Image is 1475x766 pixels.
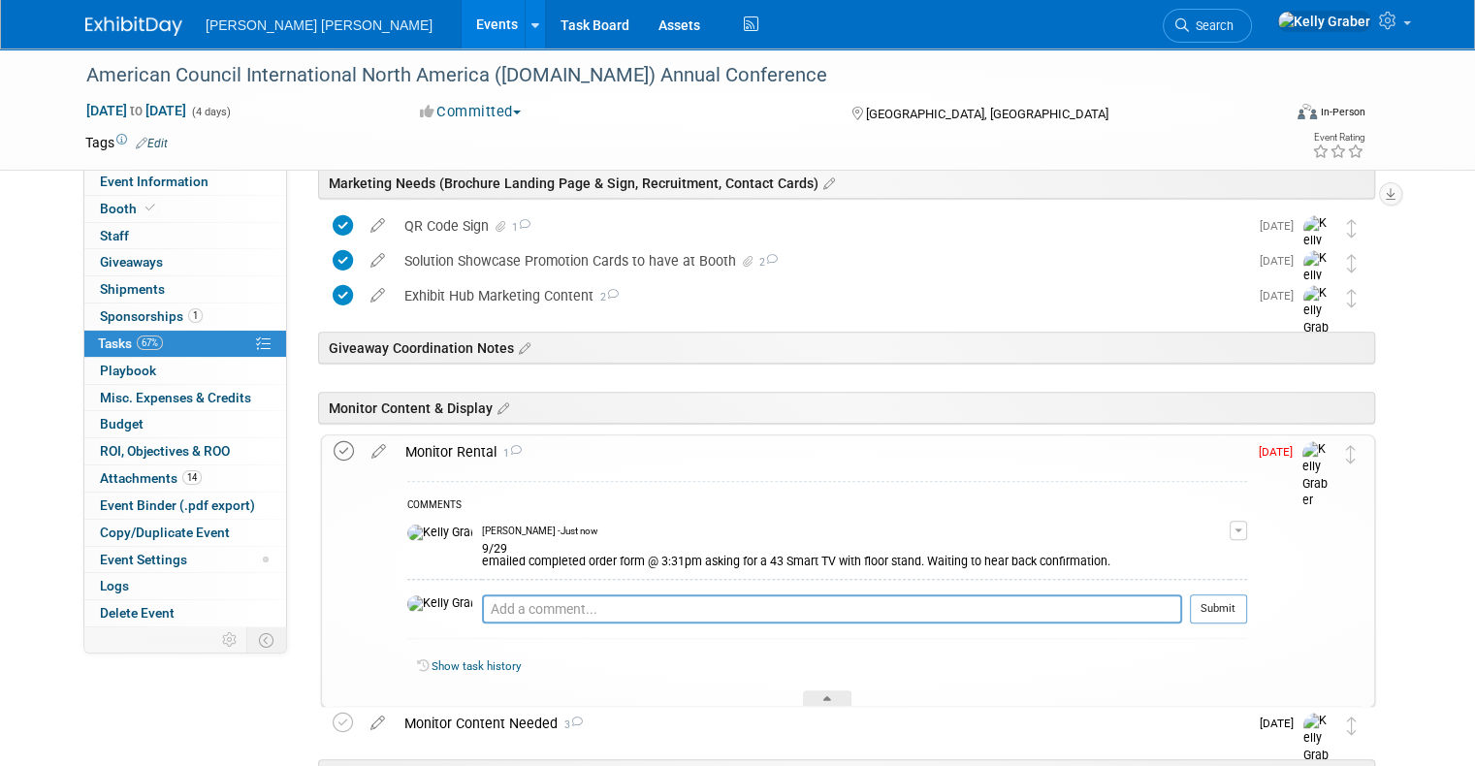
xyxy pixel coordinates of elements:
span: Attachments [100,470,202,486]
img: Kelly Graber [1303,250,1332,319]
a: edit [361,715,395,732]
a: edit [361,287,395,304]
a: Shipments [84,276,286,303]
i: Move task [1347,219,1357,238]
span: Copy/Duplicate Event [100,525,230,540]
img: Format-Inperson.png [1298,104,1317,119]
td: Personalize Event Tab Strip [213,627,247,653]
span: 67% [137,335,163,350]
span: Tasks [98,335,163,351]
a: edit [362,443,396,461]
a: Event Binder (.pdf export) [84,493,286,519]
span: [DATE] [1260,254,1303,268]
span: Budget [100,416,144,431]
a: Sponsorships1 [84,303,286,330]
span: Logs [100,578,129,593]
a: edit [361,252,395,270]
span: Staff [100,228,129,243]
a: Tasks67% [84,331,286,357]
img: Kelly Graber [407,595,472,613]
span: Playbook [100,363,156,378]
div: Monitor Content & Display [318,392,1375,424]
div: Event Rating [1312,133,1364,143]
a: Search [1163,9,1252,43]
i: Booth reservation complete [145,203,155,213]
a: ROI, Objectives & ROO [84,438,286,464]
a: Edit sections [493,398,509,417]
div: QR Code Sign [395,209,1248,242]
div: In-Person [1320,105,1365,119]
span: Event Information [100,174,208,189]
i: Move task [1347,254,1357,272]
div: American Council International North America ([DOMAIN_NAME]) Annual Conference [80,58,1257,93]
span: 2 [593,291,619,303]
span: [GEOGRAPHIC_DATA], [GEOGRAPHIC_DATA] [866,107,1108,121]
span: 14 [182,470,202,485]
div: Monitor Rental [396,435,1247,468]
span: [DATE] [1260,289,1303,303]
a: Show task history [432,659,521,673]
td: Toggle Event Tabs [247,627,287,653]
a: Giveaways [84,249,286,275]
td: Tags [85,133,168,152]
div: Event Format [1176,101,1365,130]
img: Kelly Graber [1302,441,1331,510]
img: Kelly Graber [1303,215,1332,284]
span: [DATE] [1259,445,1302,459]
span: Delete Event [100,605,175,621]
div: Exhibit Hub Marketing Content [395,279,1248,312]
span: 1 [188,308,203,323]
span: ROI, Objectives & ROO [100,443,230,459]
span: [PERSON_NAME] - Just now [482,525,597,538]
img: Kelly Graber [1277,11,1371,32]
span: Shipments [100,281,165,297]
span: Sponsorships [100,308,203,324]
div: Solution Showcase Promotion Cards to have at Booth [395,244,1248,277]
img: Kelly Graber [407,525,472,542]
a: Edit sections [514,337,530,357]
span: Modified Layout [263,557,269,562]
img: Kelly Graber [1303,285,1332,354]
span: Event Settings [100,552,187,567]
button: Submit [1190,594,1247,623]
i: Move task [1347,289,1357,307]
span: Booth [100,201,159,216]
i: Move task [1346,445,1356,463]
a: Attachments14 [84,465,286,492]
span: Giveaways [100,254,163,270]
span: [PERSON_NAME] [PERSON_NAME] [206,17,433,33]
span: [DATE] [1260,717,1303,730]
span: Search [1189,18,1234,33]
a: Copy/Duplicate Event [84,520,286,546]
a: Staff [84,223,286,249]
img: ExhibitDay [85,16,182,36]
a: Edit sections [818,173,835,192]
span: [DATE] [1260,219,1303,233]
div: Monitor Content Needed [395,707,1248,740]
div: 9/29 emailed completed order form @ 3:31pm asking for a 43 Smart TV with floor stand. Waiting to ... [482,538,1230,569]
a: Edit [136,137,168,150]
span: (4 days) [190,106,231,118]
span: to [127,103,145,118]
a: edit [361,217,395,235]
span: Event Binder (.pdf export) [100,497,255,513]
span: [DATE] [DATE] [85,102,187,119]
a: Event Settings [84,547,286,573]
a: Playbook [84,358,286,384]
span: 3 [558,718,583,731]
div: Marketing Needs (Brochure Landing Page & Sign, Recruitment, Contact Cards) [318,167,1375,199]
a: Booth [84,196,286,222]
span: 1 [509,221,530,234]
div: Giveaway Coordination Notes [318,332,1375,364]
a: Logs [84,573,286,599]
a: Budget [84,411,286,437]
span: Misc. Expenses & Credits [100,390,251,405]
a: Event Information [84,169,286,195]
i: Move task [1347,717,1357,735]
button: Committed [413,102,529,122]
span: 1 [497,447,522,460]
a: Delete Event [84,600,286,626]
span: 2 [756,256,778,269]
div: COMMENTS [407,496,1247,517]
a: Misc. Expenses & Credits [84,385,286,411]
